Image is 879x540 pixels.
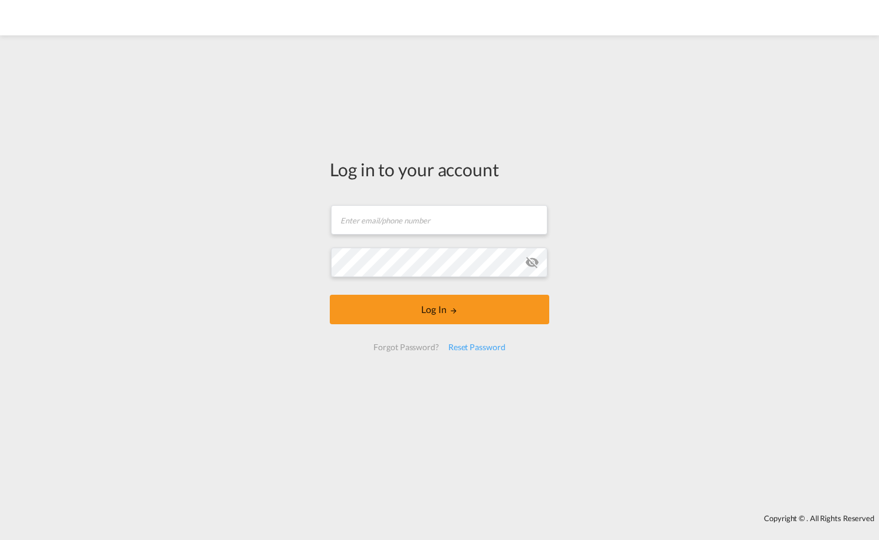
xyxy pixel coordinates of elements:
[444,337,510,358] div: Reset Password
[331,205,547,235] input: Enter email/phone number
[369,337,443,358] div: Forgot Password?
[525,255,539,269] md-icon: icon-eye-off
[330,157,549,182] div: Log in to your account
[330,295,549,324] button: LOGIN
